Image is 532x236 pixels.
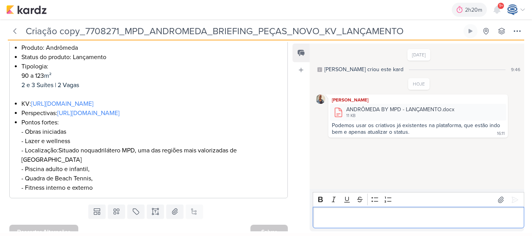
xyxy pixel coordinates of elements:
div: 9:46 [511,66,520,73]
span: - F [21,184,28,192]
li: Tipologia: 90 a 123 [21,62,284,99]
div: 16:11 [497,131,505,137]
li: Pontos fortes: - Obras iniciadas - Lazer e wellness - Localização: [21,118,284,192]
li: Perspectivas: [21,108,284,118]
div: 11 KB [346,113,454,119]
span: - Q [21,175,30,182]
div: [PERSON_NAME] criou este kard [324,65,403,73]
div: Editor editing area: main [313,207,524,228]
span: quadrilátero MPD [88,147,135,154]
span: m² [44,72,51,80]
span: Situado no [58,147,88,154]
img: kardz.app [6,5,47,14]
a: [URL][DOMAIN_NAME] [57,109,120,117]
div: [PERSON_NAME] [330,96,506,104]
span: - P [21,165,28,173]
div: Podemos usar os criativos já existentes na plataforma, que estão indo bem e apenas atualizar o st... [332,122,502,135]
span: , [91,175,93,182]
span: , [88,165,90,173]
div: 2h20m [465,6,484,14]
img: Iara Santos [316,94,325,104]
img: Caroline Traven De Andrade [507,4,518,15]
li: Status do produto: Lançamento [21,52,284,62]
li: KV: [21,99,284,108]
span: itness interno e externo [28,184,93,192]
div: ANDRÔMEDA BY MPD - LANÇAMENTO.docx [346,105,454,114]
span: 2 e 3 Suítes | 2 Vagas [21,81,79,89]
span: iscina adulto e infantil [28,165,88,173]
a: [URL][DOMAIN_NAME] [31,100,93,108]
div: Ligar relógio [467,28,474,34]
span: uadra de Beach Tennis [30,175,91,182]
div: Editor toolbar [313,192,524,207]
span: 9+ [499,3,503,9]
li: Produto: Andrômeda [21,43,284,52]
input: Kard Sem Título [23,24,462,38]
div: ANDRÔMEDA BY MPD - LANÇAMENTO.docx [330,104,506,121]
